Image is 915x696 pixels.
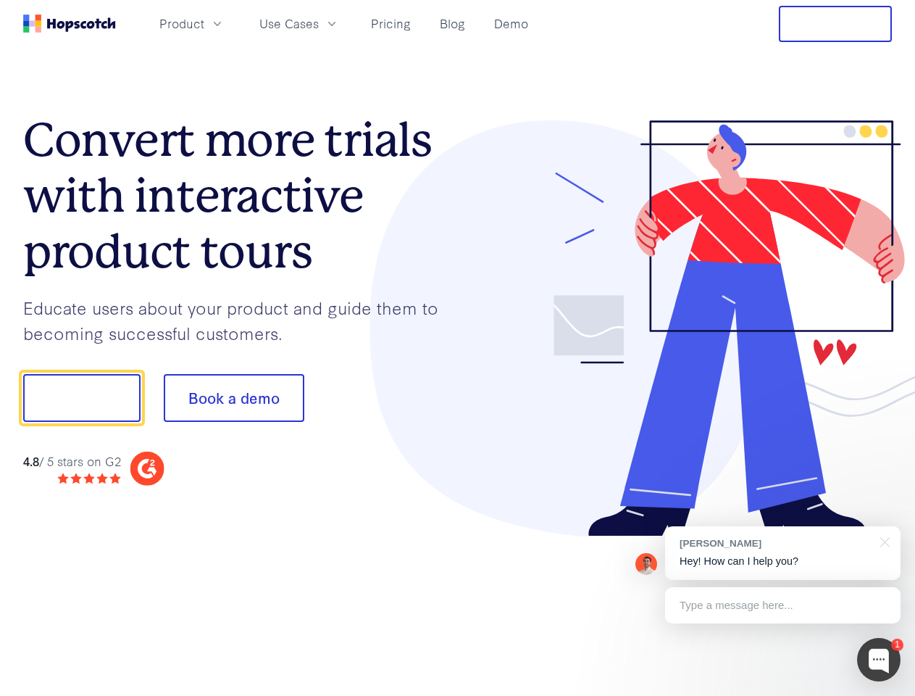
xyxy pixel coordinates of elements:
strong: 4.8 [23,452,39,469]
button: Use Cases [251,12,348,36]
a: Blog [434,12,471,36]
a: Home [23,14,116,33]
img: Mark Spera [635,553,657,575]
p: Educate users about your product and guide them to becoming successful customers. [23,295,458,345]
div: [PERSON_NAME] [680,536,872,550]
button: Product [151,12,233,36]
a: Demo [488,12,534,36]
span: Use Cases [259,14,319,33]
h1: Convert more trials with interactive product tours [23,112,458,279]
div: / 5 stars on G2 [23,452,121,471]
p: Hey! How can I help you? [680,554,886,569]
button: Free Trial [779,6,892,42]
button: Show me! [23,374,141,422]
button: Book a demo [164,374,304,422]
div: 1 [891,639,903,651]
div: Type a message here... [665,587,901,623]
span: Product [159,14,204,33]
a: Pricing [365,12,417,36]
